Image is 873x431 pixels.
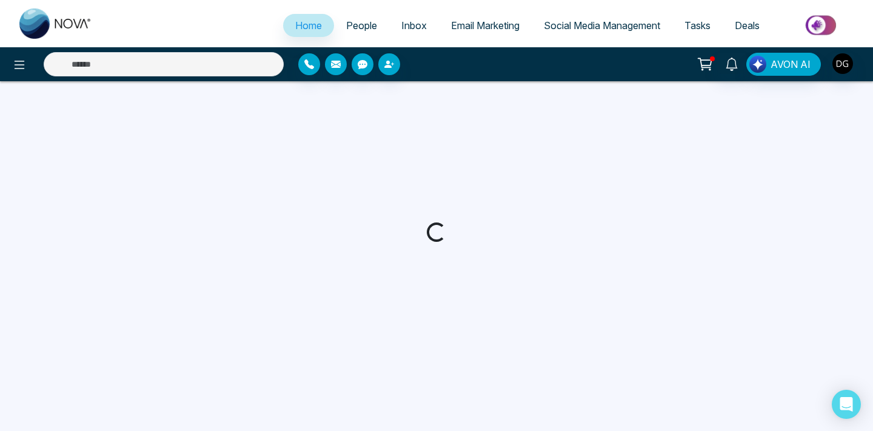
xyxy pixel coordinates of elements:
span: Deals [735,19,760,32]
span: Tasks [684,19,711,32]
span: AVON AI [771,57,811,72]
a: Home [283,14,334,37]
img: User Avatar [832,53,853,74]
button: AVON AI [746,53,821,76]
span: People [346,19,377,32]
a: Tasks [672,14,723,37]
span: Social Media Management [544,19,660,32]
a: Social Media Management [532,14,672,37]
a: Inbox [389,14,439,37]
a: People [334,14,389,37]
a: Email Marketing [439,14,532,37]
img: Lead Flow [749,56,766,73]
span: Home [295,19,322,32]
div: Open Intercom Messenger [832,390,861,419]
a: Deals [723,14,772,37]
img: Nova CRM Logo [19,8,92,39]
img: Market-place.gif [778,12,866,39]
span: Email Marketing [451,19,520,32]
span: Inbox [401,19,427,32]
